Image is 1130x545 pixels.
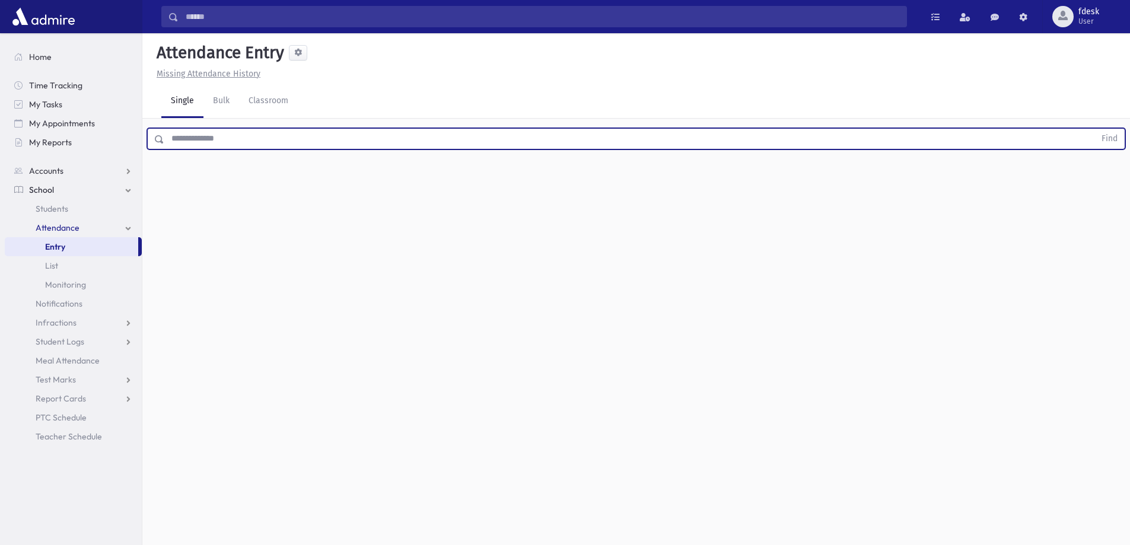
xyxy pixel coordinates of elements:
[161,85,203,118] a: Single
[29,137,72,148] span: My Reports
[203,85,239,118] a: Bulk
[45,241,65,252] span: Entry
[5,95,142,114] a: My Tasks
[29,118,95,129] span: My Appointments
[36,203,68,214] span: Students
[36,298,82,309] span: Notifications
[36,336,84,347] span: Student Logs
[29,99,62,110] span: My Tasks
[5,408,142,427] a: PTC Schedule
[5,218,142,237] a: Attendance
[5,180,142,199] a: School
[5,294,142,313] a: Notifications
[5,76,142,95] a: Time Tracking
[5,332,142,351] a: Student Logs
[5,114,142,133] a: My Appointments
[5,370,142,389] a: Test Marks
[5,275,142,294] a: Monitoring
[5,161,142,180] a: Accounts
[5,389,142,408] a: Report Cards
[179,6,906,27] input: Search
[29,184,54,195] span: School
[1094,129,1125,149] button: Find
[1078,7,1099,17] span: fdesk
[45,279,86,290] span: Monitoring
[36,355,100,366] span: Meal Attendance
[5,199,142,218] a: Students
[36,374,76,385] span: Test Marks
[36,317,77,328] span: Infractions
[157,69,260,79] u: Missing Attendance History
[29,52,52,62] span: Home
[152,43,284,63] h5: Attendance Entry
[1078,17,1099,26] span: User
[5,256,142,275] a: List
[29,80,82,91] span: Time Tracking
[5,313,142,332] a: Infractions
[36,431,102,442] span: Teacher Schedule
[5,427,142,446] a: Teacher Schedule
[36,393,86,404] span: Report Cards
[9,5,78,28] img: AdmirePro
[29,165,63,176] span: Accounts
[5,237,138,256] a: Entry
[5,47,142,66] a: Home
[5,133,142,152] a: My Reports
[152,69,260,79] a: Missing Attendance History
[5,351,142,370] a: Meal Attendance
[45,260,58,271] span: List
[36,222,79,233] span: Attendance
[239,85,298,118] a: Classroom
[36,412,87,423] span: PTC Schedule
